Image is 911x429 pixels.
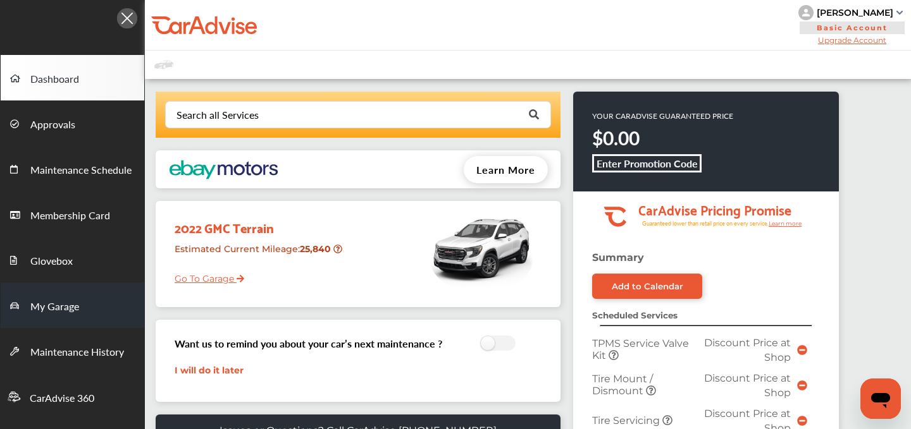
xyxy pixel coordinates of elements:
[597,156,698,171] b: Enter Promotion Code
[30,117,75,133] span: Approvals
[612,281,683,291] div: Add to Calendar
[704,337,791,363] span: Discount Price at Shop
[177,110,259,120] div: Search all Services
[1,191,144,237] a: Membership Card
[154,57,173,73] img: placeholder_car.fcab19be.svg
[428,207,535,289] img: mobile_50198_st0640_046.png
[30,71,79,88] span: Dashboard
[592,310,678,320] strong: Scheduled Services
[896,11,903,15] img: sCxJUJ+qAmfqhQGDUl18vwLg4ZYJ6CxN7XmbOMBAAAAAElFTkSuQmCC
[1,55,144,100] a: Dashboard
[592,337,689,361] span: TPMS Service Valve Kit
[704,372,791,399] span: Discount Price at Shop
[476,162,535,177] span: Learn More
[30,208,110,224] span: Membership Card
[642,219,769,227] tspan: Guaranteed lower than retail price on every service.
[30,390,94,407] span: CarAdvise 360
[638,198,791,221] tspan: CarAdvise Pricing Promise
[175,365,244,376] a: I will do it later
[592,373,653,397] span: Tire Mount / Dismount
[165,238,350,270] div: Estimated Current Mileage :
[30,253,73,270] span: Glovebox
[30,299,79,315] span: My Garage
[1,237,144,282] a: Glovebox
[817,7,893,18] div: [PERSON_NAME]
[592,274,702,299] a: Add to Calendar
[798,5,814,20] img: knH8PDtVvWoAbQRylUukY18CTiRevjo20fAtgn5MLBQj4uumYvk2MzTtcAIzfGAtb1XOLVMAvhLuqoNAbL4reqehy0jehNKdM...
[165,207,350,238] div: 2022 GMC Terrain
[798,35,906,45] span: Upgrade Account
[1,100,144,146] a: Approvals
[592,124,640,151] strong: $0.00
[117,8,137,28] img: Icon.5fd9dcc7.svg
[800,21,905,34] span: Basic Account
[165,263,244,287] a: Go To Garage
[175,336,442,351] h3: Want us to remind you about your car’s next maintenance ?
[769,220,802,227] tspan: Learn more
[592,251,644,263] strong: Summary
[300,243,333,255] strong: 25,840
[1,328,144,373] a: Maintenance History
[1,146,144,191] a: Maintenance Schedule
[1,282,144,328] a: My Garage
[592,414,662,426] span: Tire Servicing
[860,378,901,419] iframe: Button to launch messaging window
[592,111,733,121] p: YOUR CARADVISE GUARANTEED PRICE
[30,162,132,179] span: Maintenance Schedule
[30,344,124,361] span: Maintenance History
